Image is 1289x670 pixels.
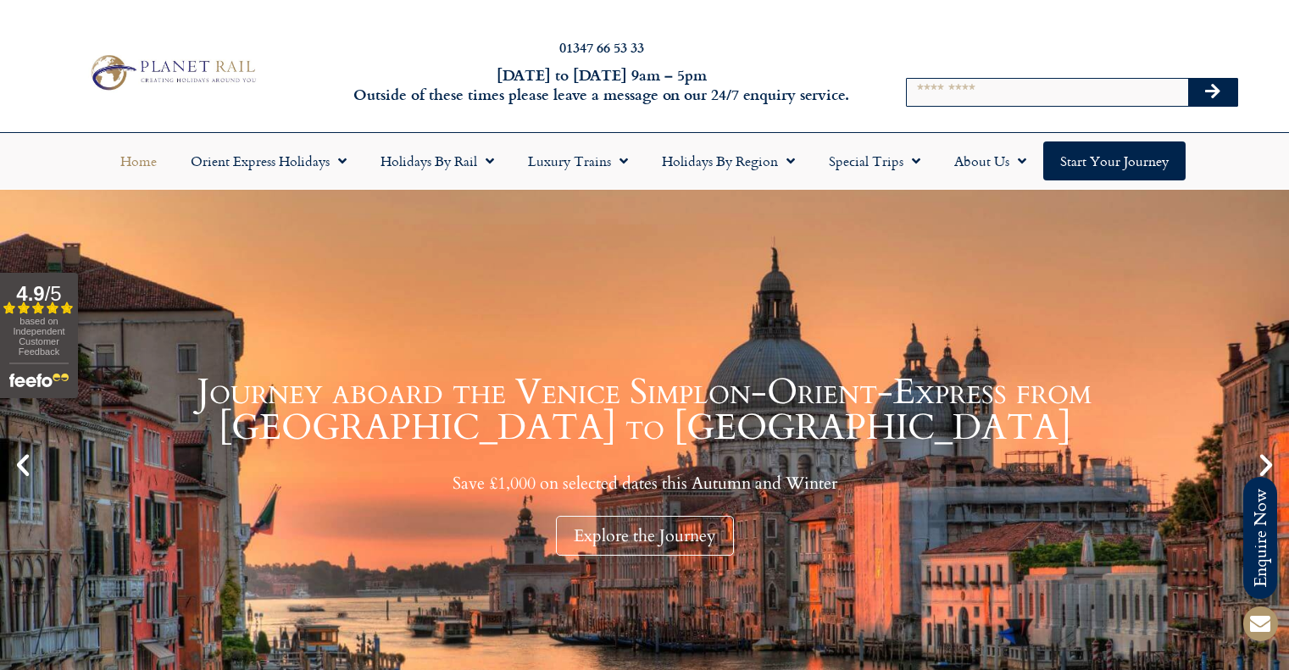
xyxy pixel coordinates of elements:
[1043,141,1186,180] a: Start your Journey
[937,141,1043,180] a: About Us
[348,65,855,105] h6: [DATE] to [DATE] 9am – 5pm Outside of these times please leave a message on our 24/7 enquiry serv...
[1252,451,1281,479] div: Next slide
[8,451,37,479] div: Previous slide
[8,141,1281,180] nav: Menu
[174,141,364,180] a: Orient Express Holidays
[1188,79,1237,106] button: Search
[645,141,812,180] a: Holidays by Region
[812,141,937,180] a: Special Trips
[559,37,644,57] a: 01347 66 53 33
[556,516,734,556] div: Explore the Journey
[364,141,511,180] a: Holidays by Rail
[84,51,260,94] img: Planet Rail Train Holidays Logo
[511,141,645,180] a: Luxury Trains
[42,473,1247,494] p: Save £1,000 on selected dates this Autumn and Winter
[103,141,174,180] a: Home
[42,374,1247,446] h1: Journey aboard the Venice Simplon-Orient-Express from [GEOGRAPHIC_DATA] to [GEOGRAPHIC_DATA]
